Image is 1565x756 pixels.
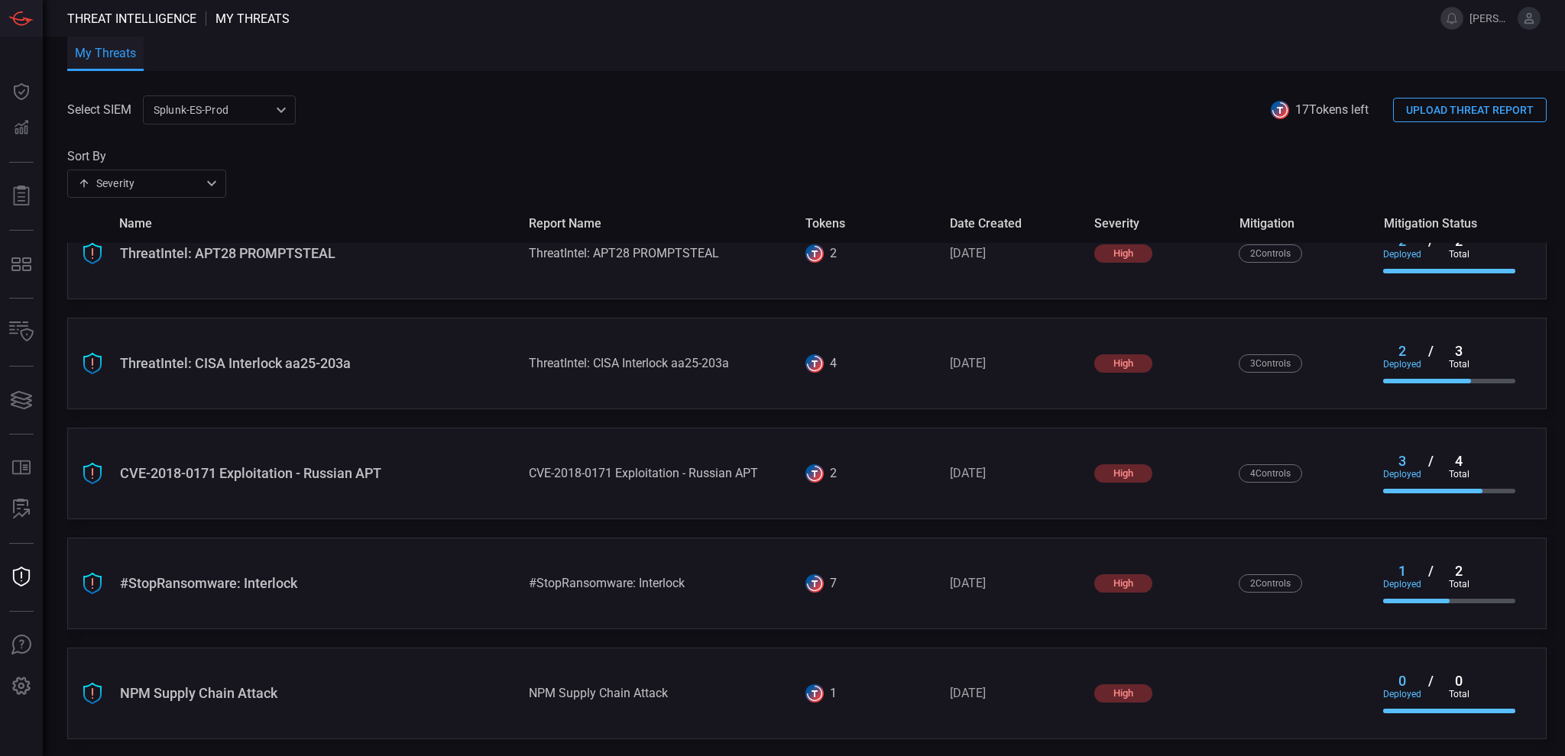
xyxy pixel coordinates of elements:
span: Threat Intelligence [67,11,196,26]
div: 3 [1440,343,1478,359]
p: Splunk-ES-Prod [154,102,271,118]
div: 2 [1440,563,1478,579]
span: mitigation [1239,216,1372,231]
button: ALERT ANALYSIS [3,491,40,528]
span: tokens [805,216,938,231]
button: Dashboard [3,73,40,110]
div: 2 Control s [1239,244,1302,263]
div: total [1440,469,1478,480]
div: 1 [1383,563,1421,579]
div: ThreatIntel: APT28 PROMPTSTEAL [529,246,793,260]
span: report name [529,216,793,231]
div: high [1094,464,1152,483]
label: Sort By [67,149,226,163]
button: Detections [3,110,40,147]
div: 2 [1383,343,1421,359]
div: total [1440,359,1478,370]
div: / [1421,673,1440,699]
span: My Threats [215,11,290,26]
div: 1 [830,686,837,700]
div: 2 Control s [1239,574,1302,593]
div: deployed [1383,359,1421,370]
div: #StopRansomware: Interlock [120,575,517,591]
div: / [1421,343,1440,370]
button: Threat Intelligence [3,559,40,596]
div: high [1094,574,1152,593]
div: 4 [1440,453,1478,469]
button: MITRE - Detection Posture [3,246,40,283]
div: ThreatIntel: CISA Interlock aa25-203a [529,356,793,370]
div: 0 [1383,673,1421,689]
button: My Threats [67,37,144,71]
div: ThreatIntel: APT28 PROMPTSTEAL [120,245,517,261]
div: / [1421,233,1440,260]
span: [PERSON_NAME].brand [1469,12,1512,24]
div: #StopRansomware: Interlock [529,576,793,590]
button: Cards [3,382,40,418]
div: total [1440,689,1478,699]
div: deployed [1383,249,1421,260]
div: [DATE] [950,246,1082,260]
div: deployed [1383,689,1421,699]
div: 4 [830,356,837,370]
div: [DATE] [950,356,1082,370]
div: / [1421,563,1440,590]
span: date created [950,216,1082,231]
button: UPLOAD THREAT REPORT [1393,98,1547,122]
div: 2 [830,246,837,260]
div: / [1421,453,1440,480]
span: mitigation status [1384,216,1516,231]
label: Select SIEM [67,102,131,117]
div: NPM Supply Chain Attack [120,685,517,701]
button: Preferences [3,668,40,705]
div: [DATE] [950,576,1082,590]
div: high [1094,354,1152,373]
div: high [1094,244,1152,263]
div: 4 Control s [1239,464,1302,483]
div: 3 [1383,453,1421,469]
span: 17 Tokens left [1295,102,1369,117]
div: high [1094,684,1152,703]
button: Reports [3,178,40,215]
div: deployed [1383,469,1421,480]
div: [DATE] [950,466,1082,480]
span: severity [1094,216,1226,231]
div: [DATE] [950,686,1082,700]
div: CVE-2018-0171 Exploitation - Russian APT [529,466,793,480]
div: 0 [1440,673,1478,689]
div: NPM Supply Chain Attack [529,686,793,700]
div: total [1440,249,1478,260]
div: 3 Control s [1239,354,1302,373]
span: name [119,216,517,231]
button: Rule Catalog [3,450,40,486]
div: 2 [830,466,837,480]
div: ThreatIntel: CISA Interlock aa25-203a [120,355,517,371]
div: 7 [830,576,837,590]
div: deployed [1383,579,1421,590]
button: Ask Us A Question [3,627,40,664]
button: Inventory [3,314,40,351]
div: Severity [78,176,202,191]
div: CVE-2018-0171 Exploitation - Russian APT [120,465,517,481]
div: total [1440,579,1478,590]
